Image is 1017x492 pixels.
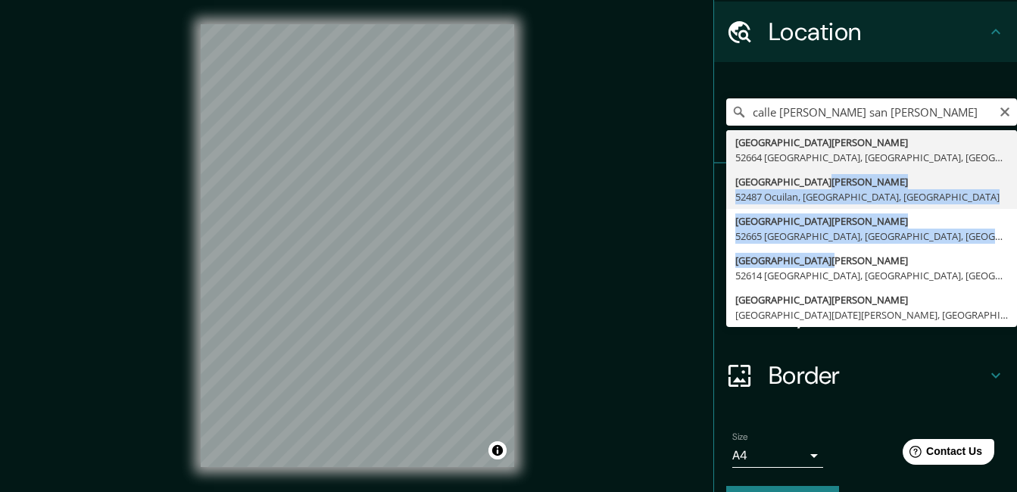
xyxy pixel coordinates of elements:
label: Size [732,431,748,444]
div: Style [714,224,1017,285]
div: Location [714,2,1017,62]
h4: Layout [769,300,987,330]
h4: Border [769,360,987,391]
div: 52664 [GEOGRAPHIC_DATA], [GEOGRAPHIC_DATA], [GEOGRAPHIC_DATA] [735,150,1008,165]
div: Border [714,345,1017,406]
div: [GEOGRAPHIC_DATA][PERSON_NAME] [735,213,1008,229]
div: A4 [732,444,823,468]
canvas: Map [201,24,514,467]
div: [GEOGRAPHIC_DATA][PERSON_NAME] [735,253,1008,268]
div: [GEOGRAPHIC_DATA][PERSON_NAME] [735,135,1008,150]
div: Pins [714,163,1017,224]
button: Clear [999,104,1011,118]
div: Layout [714,285,1017,345]
div: 52665 [GEOGRAPHIC_DATA], [GEOGRAPHIC_DATA], [GEOGRAPHIC_DATA] [735,229,1008,244]
div: 52614 [GEOGRAPHIC_DATA], [GEOGRAPHIC_DATA], [GEOGRAPHIC_DATA] [735,268,1008,283]
iframe: Help widget launcher [882,433,1000,475]
div: [GEOGRAPHIC_DATA][DATE][PERSON_NAME], [GEOGRAPHIC_DATA] [735,307,1008,322]
input: Pick your city or area [726,98,1017,126]
h4: Location [769,17,987,47]
div: 52487 Ocuilan, [GEOGRAPHIC_DATA], [GEOGRAPHIC_DATA] [735,189,1008,204]
button: Toggle attribution [488,441,507,459]
div: [GEOGRAPHIC_DATA][PERSON_NAME] [735,292,1008,307]
div: [GEOGRAPHIC_DATA][PERSON_NAME] [735,174,1008,189]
